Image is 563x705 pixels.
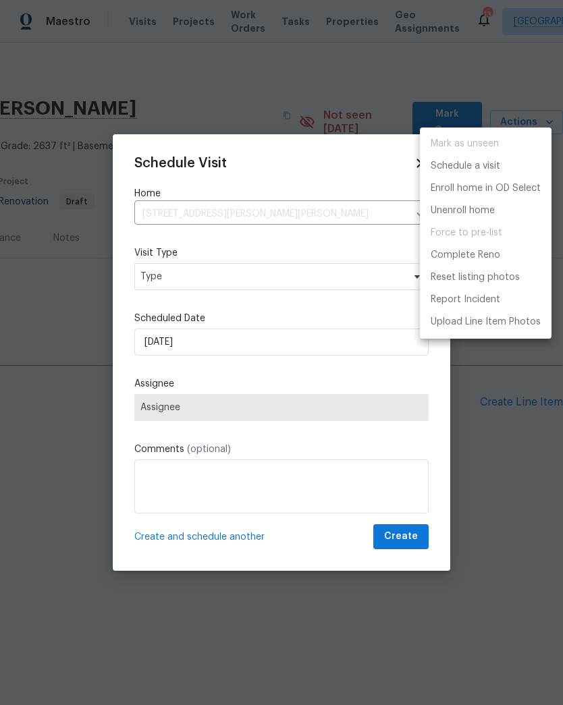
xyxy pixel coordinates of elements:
[431,159,500,173] p: Schedule a visit
[431,248,500,262] p: Complete Reno
[431,271,520,285] p: Reset listing photos
[431,315,541,329] p: Upload Line Item Photos
[431,181,541,196] p: Enroll home in OD Select
[431,293,500,307] p: Report Incident
[420,222,552,244] span: Setup visit must be completed before moving home to pre-list
[431,204,495,218] p: Unenroll home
